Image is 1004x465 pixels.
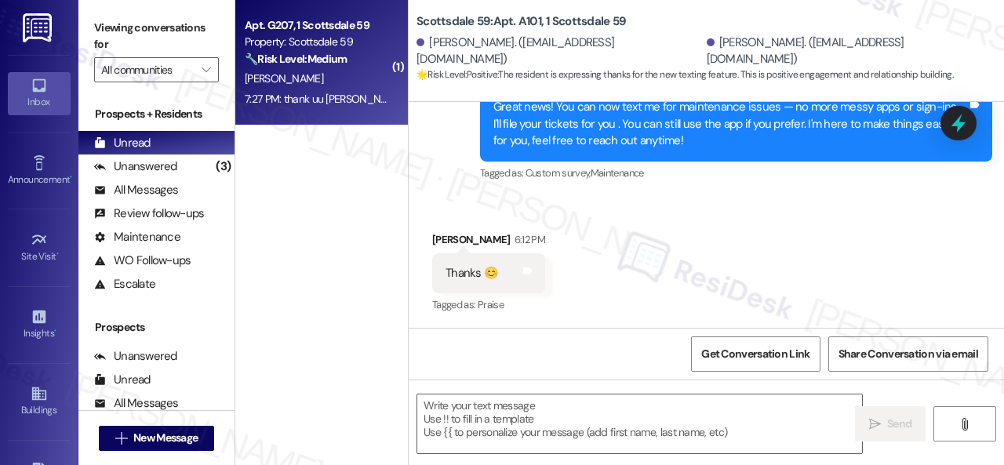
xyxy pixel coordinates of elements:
[869,418,881,430] i: 
[432,293,545,316] div: Tagged as:
[115,432,127,445] i: 
[245,92,406,106] div: 7:27 PM: thank uu [PERSON_NAME].
[417,67,953,83] span: : The resident is expressing thanks for the new texting feature. This is positive engagement and ...
[245,52,347,66] strong: 🔧 Risk Level: Medium
[959,418,970,430] i: 
[133,430,198,446] span: New Message
[94,252,191,269] div: WO Follow-ups
[212,154,235,179] div: (3)
[23,13,55,42] img: ResiDesk Logo
[8,72,71,114] a: Inbox
[245,17,390,34] div: Apt. G207, 1 Scottsdale 59
[432,231,545,253] div: [PERSON_NAME]
[94,16,219,57] label: Viewing conversations for
[94,205,204,222] div: Review follow-ups
[417,13,626,30] b: Scottsdale 59: Apt. A101, 1 Scottsdale 59
[8,227,71,269] a: Site Visit •
[78,319,235,336] div: Prospects
[828,336,988,372] button: Share Conversation via email
[94,182,178,198] div: All Messages
[101,57,194,82] input: All communities
[838,346,978,362] span: Share Conversation via email
[94,348,177,365] div: Unanswered
[691,336,820,372] button: Get Conversation Link
[202,64,210,76] i: 
[94,372,151,388] div: Unread
[417,35,703,68] div: [PERSON_NAME]. ([EMAIL_ADDRESS][DOMAIN_NAME])
[70,172,72,183] span: •
[94,276,155,292] div: Escalate
[78,106,235,122] div: Prospects + Residents
[855,406,926,441] button: Send
[54,325,56,336] span: •
[887,416,911,432] span: Send
[478,298,504,311] span: Praise
[701,346,809,362] span: Get Conversation Link
[526,166,591,180] span: Custom survey ,
[56,249,59,260] span: •
[417,68,497,81] strong: 🌟 Risk Level: Positive
[591,166,644,180] span: Maintenance
[446,265,498,282] div: Thanks 😊
[480,162,992,184] div: Tagged as:
[707,35,993,68] div: [PERSON_NAME]. ([EMAIL_ADDRESS][DOMAIN_NAME])
[245,34,390,50] div: Property: Scottsdale 59
[94,158,177,175] div: Unanswered
[8,303,71,346] a: Insights •
[493,99,967,149] div: Great news! You can now text me for maintenance issues — no more messy apps or sign-ins. I'll fil...
[8,380,71,423] a: Buildings
[245,71,323,85] span: [PERSON_NAME]
[94,395,178,412] div: All Messages
[511,231,545,248] div: 6:12 PM
[94,135,151,151] div: Unread
[94,229,180,245] div: Maintenance
[99,426,215,451] button: New Message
